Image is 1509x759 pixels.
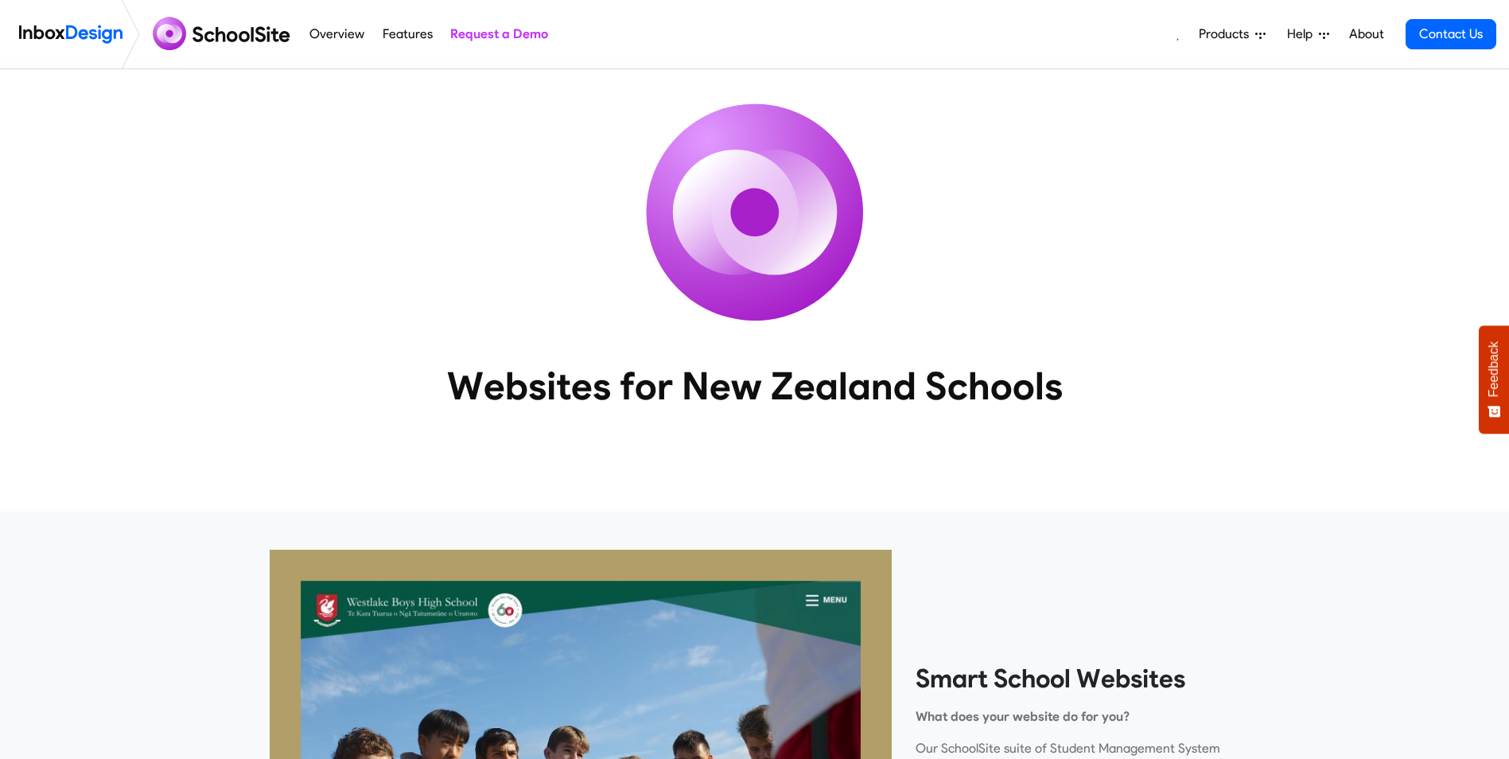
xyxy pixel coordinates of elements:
strong: What does your website do for you? [916,709,1130,724]
heading: Smart School Websites [916,663,1240,695]
a: Products [1192,18,1272,50]
button: Feedback - Show survey [1479,325,1509,434]
a: Contact Us [1406,19,1496,49]
span: Products [1199,25,1255,44]
a: Overview [305,18,369,50]
span: Help [1287,25,1319,44]
a: Request a Demo [445,18,552,50]
span: Feedback [1487,341,1501,397]
heading: Websites for New Zealand Schools [377,362,1133,410]
img: schoolsite logo [146,15,301,53]
a: Features [378,18,437,50]
a: Help [1281,18,1336,50]
a: About [1344,18,1388,50]
img: icon_schoolsite.svg [612,69,898,356]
